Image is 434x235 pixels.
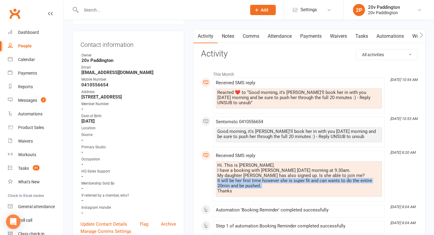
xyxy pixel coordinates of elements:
div: Date of Birth [81,113,176,119]
strong: 20v Paddington [81,58,176,63]
div: Address [81,89,176,95]
div: Messages [18,98,37,103]
strong: - [81,150,176,155]
a: Tasks [351,29,372,43]
a: Notes [218,29,238,43]
a: Flag [140,221,148,228]
strong: - [81,210,176,216]
div: Waivers [18,139,33,143]
a: Messages 2 [8,94,64,107]
a: Automations [8,107,64,121]
span: 2 [41,97,46,102]
a: Manage Comms Settings [80,228,131,235]
a: Roll call [8,214,64,227]
a: Attendance [263,29,296,43]
div: Primary Studio [81,144,176,150]
div: 2P [353,4,365,16]
h3: Activity [201,49,418,59]
strong: - [81,137,176,143]
div: Location [81,125,176,131]
div: Reacted ❤️ to “Good morning, it's [PERSON_NAME]'ll book her in with you [DATE] morning and be sur... [217,90,380,105]
a: Reports [8,80,64,94]
div: Tasks [18,166,29,171]
span: Add [261,8,268,12]
div: Step 1 of automation Booking Reminder completed successfully [216,224,382,229]
a: Activity [193,29,218,43]
i: [DATE] 8:04 AM [390,221,415,225]
a: Waivers [326,29,351,43]
div: Received SMS reply [216,153,382,158]
i: [DATE] 8:04 AM [390,205,415,209]
strong: [EMAIL_ADDRESS][DOMAIN_NAME] [81,70,176,75]
a: Automations [372,29,408,43]
a: Product Sales [8,121,64,134]
a: Tasks 41 [8,162,64,175]
strong: - [81,162,176,167]
div: Workouts [18,152,36,157]
a: Clubworx [7,6,22,21]
strong: - [81,106,176,112]
div: What's New [18,179,40,184]
div: Product Sales [18,125,44,130]
div: Received SMS reply [216,80,382,85]
div: Open Intercom Messenger [6,214,20,229]
i: [DATE] 10:53 AM [390,117,417,121]
a: What's New [8,175,64,189]
a: General attendance kiosk mode [8,200,64,214]
div: Dashboard [18,30,39,35]
i: [DATE] 10:54 AM [390,78,417,82]
a: Dashboard [8,26,64,39]
div: Hi. This is [PERSON_NAME]. I have a booking with [PERSON_NAME] [DATE] morning at 9.30am. My daugh... [217,163,380,194]
span: Settings [300,3,317,17]
div: Automation 'Booking Reminder' completed successfully [216,208,382,213]
div: Member Number [81,101,176,107]
span: 41 [33,165,39,170]
div: Calendar [18,57,35,62]
li: This Month [201,68,418,78]
div: Roll call [18,218,32,223]
a: Calendar [8,53,64,66]
div: 20v Paddington [368,5,400,10]
div: Payments [18,71,37,76]
input: Search... [79,6,242,14]
div: Instagram Handle [81,205,176,211]
a: People [8,39,64,53]
a: Update Contact Details [80,221,127,228]
div: People [18,43,32,48]
a: Archive [161,221,176,228]
strong: - [81,174,176,179]
button: Add [250,5,276,15]
div: General attendance [18,204,55,209]
div: HQ Sales Support [81,169,176,174]
div: Source [81,132,176,138]
div: Mobile Number [81,77,176,82]
a: Payments [8,66,64,80]
a: Comms [238,29,263,43]
div: If referred by a member, who? [81,193,176,198]
strong: [DATE] [81,118,176,124]
strong: [STREET_ADDRESS] [81,94,176,100]
h3: Contact information [80,39,176,48]
strong: - [81,186,176,191]
strong: 0410556654 [81,82,176,88]
div: Occupation [81,156,176,162]
a: Payments [296,29,326,43]
a: Waivers [8,134,64,148]
div: Reports [18,84,33,89]
div: 20v Paddington [368,10,400,15]
div: Membership Sold By [81,181,176,186]
div: Email [81,65,176,70]
i: [DATE] 8:20 AM [390,150,415,155]
strong: - [81,198,176,203]
div: Owner [81,53,176,58]
div: Good morning, it's [PERSON_NAME]'ll book her in with you [DATE] morning and be sure to push her t... [217,129,380,139]
div: Automations [18,111,42,116]
span: Sent sms to 0410556654 [216,119,263,124]
a: Workouts [8,148,64,162]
